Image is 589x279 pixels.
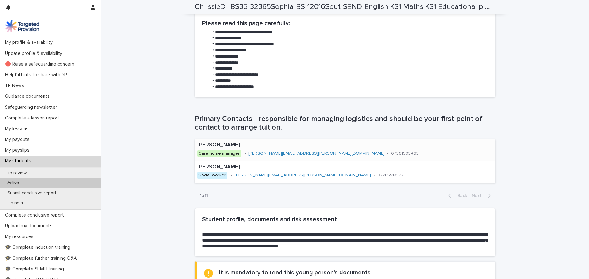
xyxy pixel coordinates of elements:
p: Complete a lesson report [2,115,64,121]
a: [PERSON_NAME][EMAIL_ADDRESS][PERSON_NAME][DOMAIN_NAME] [248,151,385,156]
a: [PERSON_NAME]Care home manager•[PERSON_NAME][EMAIL_ADDRESS][PERSON_NAME][DOMAIN_NAME]•07361503463 [195,139,495,161]
h2: Please read this page carefully: [202,20,488,27]
p: 🔴 Raise a safeguarding concern [2,61,79,67]
p: TP News [2,83,29,89]
p: Complete conclusive report [2,212,69,218]
p: [PERSON_NAME] [197,142,461,149]
p: • [373,173,375,178]
h2: It is mandatory to read this young person's documents [219,269,371,276]
a: [PERSON_NAME][EMAIL_ADDRESS][PERSON_NAME][DOMAIN_NAME] [235,173,371,177]
p: My resources [2,234,38,239]
p: 🎓 Complete induction training [2,244,75,250]
div: Care home manager [197,150,241,157]
div: Social Worker [197,172,227,179]
h2: ChrissieD--BS35-32365Sophia-BS-12016Sout-SEND-English KS1 Maths KS1 Educational play Science KS1-... [195,2,493,11]
button: Back [444,193,469,198]
p: 1 of 1 [195,188,213,203]
img: M5nRWzHhSzIhMunXDL62 [5,20,39,32]
p: On hold [2,201,28,206]
span: Next [472,194,485,198]
p: [PERSON_NAME] [197,164,446,171]
p: To review [2,171,32,176]
p: • [244,151,246,156]
button: Next [469,193,495,198]
p: My students [2,158,36,164]
p: My lessons [2,126,33,132]
a: [PERSON_NAME]Social Worker•[PERSON_NAME][EMAIL_ADDRESS][PERSON_NAME][DOMAIN_NAME]•07785513527 [195,161,495,183]
p: 🎓 Complete further training Q&A [2,255,82,261]
p: My payouts [2,137,34,142]
p: • [387,151,389,156]
p: My profile & availability [2,40,58,45]
p: • [231,173,232,178]
p: Guidance documents [2,93,55,99]
span: Back [454,194,467,198]
p: Active [2,180,24,186]
a: 07785513527 [377,173,404,177]
p: Submit conclusive report [2,190,61,196]
p: Safeguarding newsletter [2,104,62,110]
p: Update profile & availability [2,51,67,56]
a: 07361503463 [391,151,419,156]
p: My payslips [2,147,34,153]
h2: Student profile, documents and risk assessment [202,216,488,223]
p: 🎓 Complete SEMH training [2,266,69,272]
h1: Primary Contacts - responsible for managing logistics and should be your first point of contact t... [195,115,495,132]
p: Helpful hints to share with YP [2,72,72,78]
p: Upload my documents [2,223,57,229]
